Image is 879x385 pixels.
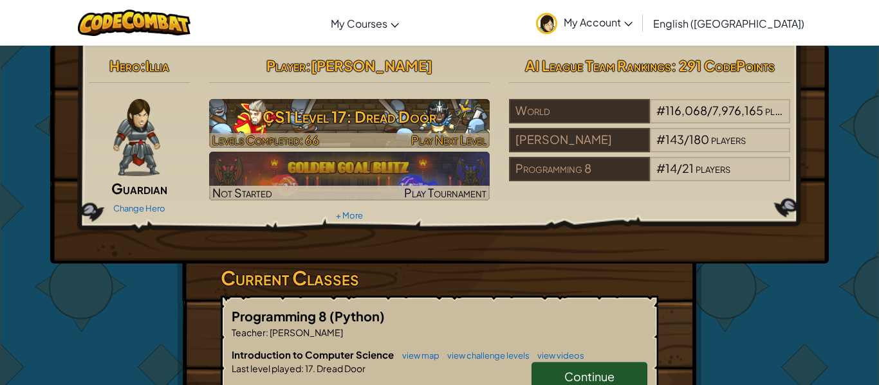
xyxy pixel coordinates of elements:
span: Levels Completed: 66 [212,132,319,147]
a: My Account [530,3,639,43]
span: players [711,132,746,147]
img: guardian-pose.png [113,99,160,176]
span: Last level played [232,363,301,374]
span: AI League Team Rankings [525,57,671,75]
img: Golden Goal [209,152,490,201]
span: Hero [109,57,140,75]
div: Programming 8 [509,157,649,181]
span: : [266,327,268,338]
span: Guardian [111,179,167,197]
span: / [707,103,712,118]
div: World [509,99,649,123]
span: 17. [304,363,315,374]
h3: CS1 Level 17: Dread Door [209,102,490,131]
span: (Python) [329,308,385,324]
span: 180 [689,132,709,147]
span: 116,068 [665,103,707,118]
span: 14 [665,161,677,175]
a: English ([GEOGRAPHIC_DATA]) [647,6,811,40]
span: players [765,103,800,118]
span: My Courses [331,17,387,30]
span: # [656,103,665,118]
span: [PERSON_NAME] [268,327,343,338]
a: + More [336,210,363,220]
a: World#116,068/7,976,165players [509,111,790,126]
a: view challenge levels [441,350,530,361]
span: Play Next Level [411,132,486,147]
span: : [301,363,304,374]
span: 7,976,165 [712,103,763,118]
h3: Current Classes [221,264,658,292]
span: [PERSON_NAME] [311,57,432,75]
span: Introduction to Computer Science [232,348,396,361]
span: 21 [682,161,694,175]
a: Change Hero [113,203,165,213]
span: : [306,57,311,75]
span: Play Tournament [404,185,486,200]
span: : [140,57,145,75]
span: / [677,161,682,175]
span: / [684,132,689,147]
span: My Account [564,15,633,29]
span: Programming 8 [232,308,329,324]
span: Dread Door [315,363,365,374]
div: [PERSON_NAME] [509,128,649,152]
img: CodeCombat logo [78,10,190,36]
span: Not Started [212,185,272,200]
span: Continue [564,369,615,384]
span: Player [266,57,306,75]
span: Illia [145,57,169,75]
span: # [656,161,665,175]
img: avatar [536,13,557,34]
a: Programming 8#14/21players [509,169,790,184]
span: players [696,161,730,175]
a: [PERSON_NAME]#143/180players [509,140,790,155]
a: view map [396,350,439,361]
a: My Courses [324,6,405,40]
span: 143 [665,132,684,147]
a: Not StartedPlay Tournament [209,152,490,201]
a: view videos [531,350,584,361]
span: English ([GEOGRAPHIC_DATA]) [653,17,804,30]
span: # [656,132,665,147]
a: Play Next Level [209,99,490,148]
span: : 291 CodePoints [671,57,775,75]
img: CS1 Level 17: Dread Door [209,99,490,148]
span: Teacher [232,327,266,338]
